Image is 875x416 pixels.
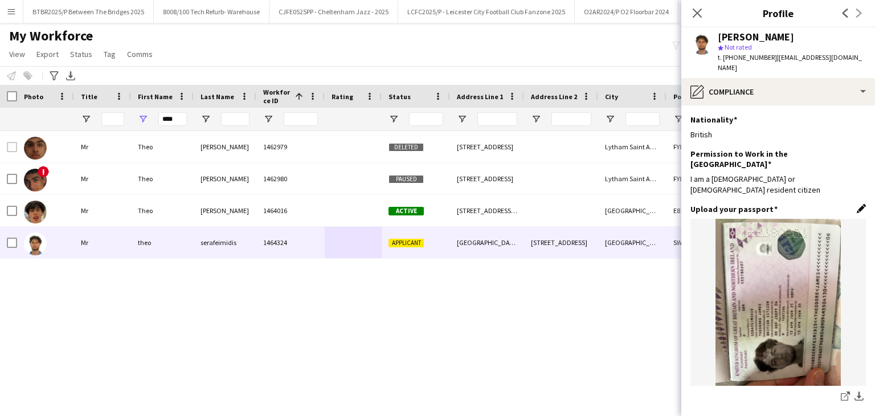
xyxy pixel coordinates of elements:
[524,227,598,258] div: [STREET_ADDRESS]
[718,32,794,42] div: [PERSON_NAME]
[201,92,234,101] span: Last Name
[122,47,157,62] a: Comms
[690,219,866,386] img: f33a40db-6591-4d4e-b8c4-896d4ea05ef2.jpeg
[38,166,49,177] span: !
[575,1,678,23] button: O2AR2024/P O2 Floorbar 2024
[81,92,97,101] span: Title
[47,69,61,83] app-action-btn: Advanced filters
[598,227,667,258] div: [GEOGRAPHIC_DATA]
[127,49,153,59] span: Comms
[389,207,424,215] span: Active
[24,169,47,191] img: Theo dickens
[256,163,325,194] div: 1462980
[598,131,667,162] div: Lytham Saint Annes
[138,92,173,101] span: First Name
[36,49,59,59] span: Export
[131,195,194,226] div: Theo
[690,129,866,140] div: British
[70,49,92,59] span: Status
[457,92,503,101] span: Address Line 1
[718,53,862,72] span: | [EMAIL_ADDRESS][DOMAIN_NAME]
[450,163,524,194] div: [STREET_ADDRESS]
[24,92,43,101] span: Photo
[131,163,194,194] div: Theo
[74,195,131,226] div: Mr
[605,114,615,124] button: Open Filter Menu
[194,195,256,226] div: [PERSON_NAME]
[131,131,194,162] div: Theo
[409,112,443,126] input: Status Filter Input
[667,227,735,258] div: SW18 2RL
[457,114,467,124] button: Open Filter Menu
[667,195,735,226] div: E8 1DQ
[477,112,517,126] input: Address Line 1 Filter Input
[389,114,399,124] button: Open Filter Menu
[104,49,116,59] span: Tag
[194,163,256,194] div: [PERSON_NAME]
[690,174,866,194] div: I am a [DEMOGRAPHIC_DATA] or [DEMOGRAPHIC_DATA] resident citizen
[690,115,737,125] h3: Nationality
[256,227,325,258] div: 1464324
[256,131,325,162] div: 1462979
[718,53,777,62] span: t. [PHONE_NUMBER]
[531,114,541,124] button: Open Filter Menu
[263,114,273,124] button: Open Filter Menu
[158,112,187,126] input: First Name Filter Input
[690,149,857,169] h3: Permission to Work in the [GEOGRAPHIC_DATA]
[66,47,97,62] a: Status
[667,131,735,162] div: FY8
[7,142,17,152] input: Row Selection is disabled for this row (unchecked)
[690,204,778,214] h3: Upload your passport
[74,163,131,194] div: Mr
[389,239,424,247] span: Applicant
[389,92,411,101] span: Status
[263,88,291,105] span: Workforce ID
[138,114,148,124] button: Open Filter Menu
[398,1,575,23] button: LCFC2025/P - Leicester City Football Club Fanzone 2025
[99,47,120,62] a: Tag
[101,112,124,126] input: Title Filter Input
[284,112,318,126] input: Workforce ID Filter Input
[154,1,269,23] button: 8008/100 Tech Refurb- Warehouse
[256,195,325,226] div: 1464016
[9,49,25,59] span: View
[450,227,524,258] div: [GEOGRAPHIC_DATA]
[531,92,577,101] span: Address Line 2
[81,114,91,124] button: Open Filter Menu
[389,175,424,183] span: Paused
[450,131,524,162] div: [STREET_ADDRESS]
[24,201,47,223] img: Theo Romney
[221,112,250,126] input: Last Name Filter Input
[64,69,77,83] app-action-btn: Export XLSX
[24,137,47,160] img: Theo Dickens
[673,114,684,124] button: Open Filter Menu
[201,114,211,124] button: Open Filter Menu
[598,195,667,226] div: [GEOGRAPHIC_DATA]
[131,227,194,258] div: theo
[74,131,131,162] div: Mr
[23,1,154,23] button: BTBR2025/P Between The Bridges 2025
[598,163,667,194] div: Lytham Saint Annes
[74,227,131,258] div: Mr
[194,131,256,162] div: [PERSON_NAME]
[269,1,398,23] button: CJFE0525PP - Cheltenham Jazz - 2025
[24,233,47,255] img: theo serafeimidis
[625,112,660,126] input: City Filter Input
[551,112,591,126] input: Address Line 2 Filter Input
[332,92,353,101] span: Rating
[389,143,424,152] span: Deleted
[194,227,256,258] div: serafeimidis
[5,47,30,62] a: View
[667,163,735,194] div: FY8 4RQ
[32,47,63,62] a: Export
[678,1,783,23] button: O2AR2025/P O2 Floor Bar FY26
[9,27,93,44] span: My Workforce
[605,92,618,101] span: City
[673,92,706,101] span: Post Code
[450,195,524,226] div: [STREET_ADDRESS][PERSON_NAME]
[681,78,875,105] div: Compliance
[681,6,875,21] h3: Profile
[725,43,752,51] span: Not rated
